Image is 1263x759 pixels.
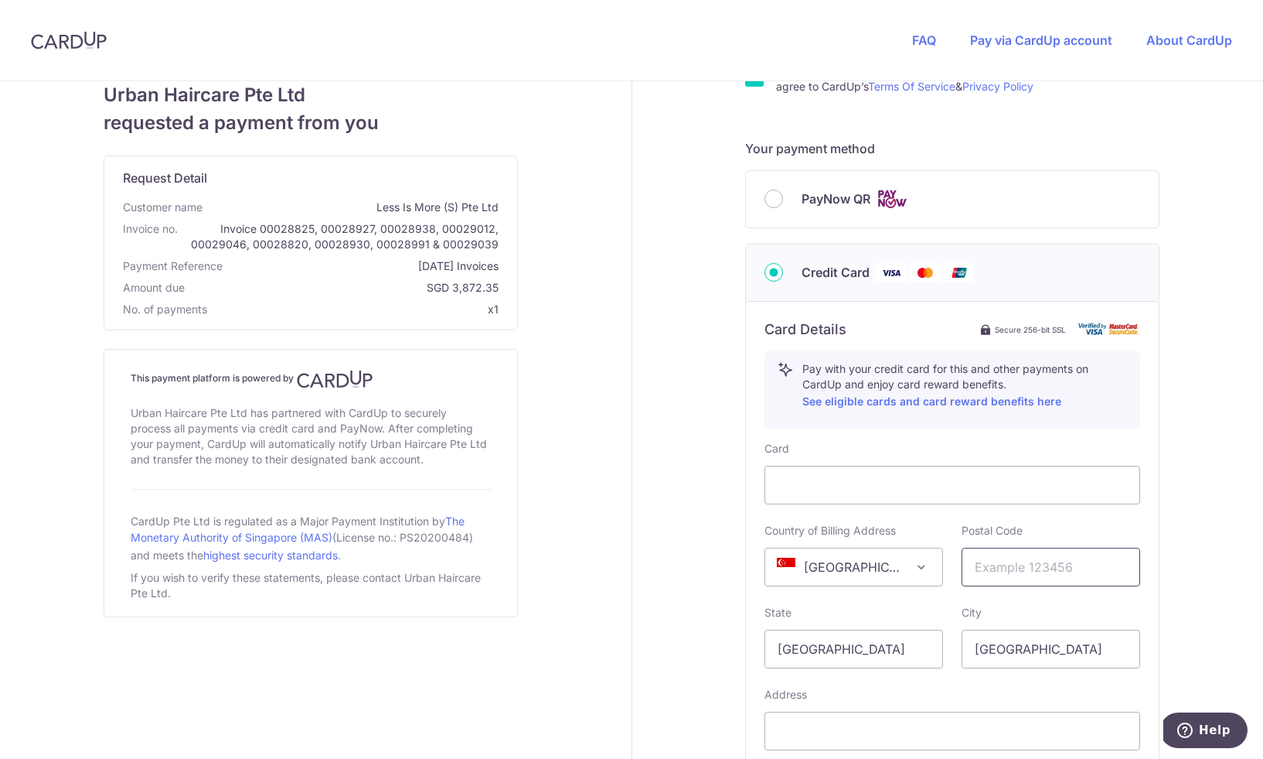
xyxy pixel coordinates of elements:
span: Invoice no. [123,221,178,252]
span: Customer name [123,200,203,215]
span: PayNow QR [802,190,870,208]
a: Privacy Policy [962,80,1033,93]
img: Union Pay [944,263,975,282]
span: Less Is More (S) Pte Ltd [209,200,499,215]
label: Country of Billing Address [764,523,896,538]
img: Mastercard [910,263,941,282]
span: Singapore [765,549,942,586]
h5: Your payment method [745,139,1159,158]
div: Credit Card Visa Mastercard Union Pay [764,263,1140,282]
input: Example 123456 [962,548,1140,586]
img: CardUp [297,370,373,388]
span: Credit Card [802,263,870,282]
a: highest security standards [203,549,338,562]
img: CardUp [31,31,107,50]
h4: This payment platform is powered by [131,370,491,388]
a: Terms Of Service [868,80,955,93]
p: Pay with your credit card for this and other payments on CardUp and enjoy card reward benefits. [802,361,1127,411]
iframe: Opens a widget where you can find more information [1163,713,1248,751]
div: If you wish to verify these statements, please contact Urban Haircare Pte Ltd. [131,567,491,604]
a: Pay via CardUp account [970,32,1112,48]
img: Cards logo [877,190,907,209]
span: Secure 256-bit SSL [995,323,1066,336]
label: Address [764,687,807,703]
span: requested a payment from you [104,109,518,137]
img: Visa [876,263,907,282]
label: City [962,605,982,621]
span: Invoice 00028825, 00028927, 00028938, 00029012, 00029046, 00028820, 00028930, 00028991 & 00029039 [184,221,499,252]
span: Amount due [123,280,185,296]
span: x1 [488,303,499,316]
a: About CardUp [1146,32,1232,48]
div: CardUp Pte Ltd is regulated as a Major Payment Institution by (License no.: PS20200484) and meets... [131,508,491,567]
h6: Card Details [764,320,846,339]
span: [DATE] Invoices [229,258,499,274]
span: No. of payments [123,302,207,317]
div: Urban Haircare Pte Ltd has partnered with CardUp to securely process all payments via credit card... [131,402,491,470]
iframe: Secure card payment input frame [778,476,1127,494]
a: See eligible cards and card reward benefits here [802,395,1061,408]
img: card secure [1078,323,1140,336]
label: Postal Code [962,523,1023,538]
span: SGD 3,872.35 [191,280,499,296]
label: State [764,605,792,621]
label: Card [764,441,789,456]
span: translation missing: en.payment_reference [123,259,223,272]
a: FAQ [912,32,936,48]
span: Urban Haircare Pte Ltd [104,81,518,109]
div: PayNow QR Cards logo [764,190,1140,209]
span: translation missing: en.request_detail [123,170,207,186]
span: Singapore [764,548,943,586]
